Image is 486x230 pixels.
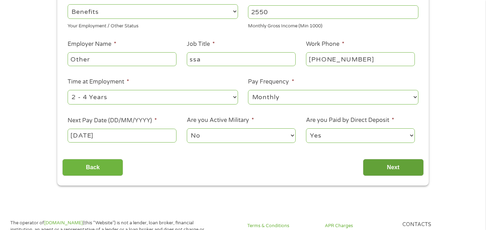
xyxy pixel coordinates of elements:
[363,159,424,176] input: Next
[248,78,294,86] label: Pay Frequency
[68,20,238,30] div: Your Employment / Other Status
[325,223,394,229] a: APR Charges
[68,52,176,66] input: Walmart
[187,41,215,48] label: Job Title
[402,221,471,228] h4: Contacts
[306,117,394,124] label: Are you Paid by Direct Deposit
[306,41,344,48] label: Work Phone
[248,5,418,19] input: 1800
[68,117,157,124] label: Next Pay Date (DD/MM/YYYY)
[187,52,296,66] input: Cashier
[187,117,254,124] label: Are you Active Military
[248,20,418,30] div: Monthly Gross Income (Min 1000)
[44,220,83,226] a: [DOMAIN_NAME]
[306,52,415,66] input: (231) 754-4010
[68,41,116,48] label: Employer Name
[68,78,129,86] label: Time at Employment
[68,129,176,142] input: Use the arrow keys to pick a date
[247,223,316,229] a: Terms & Conditions
[62,159,123,176] input: Back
